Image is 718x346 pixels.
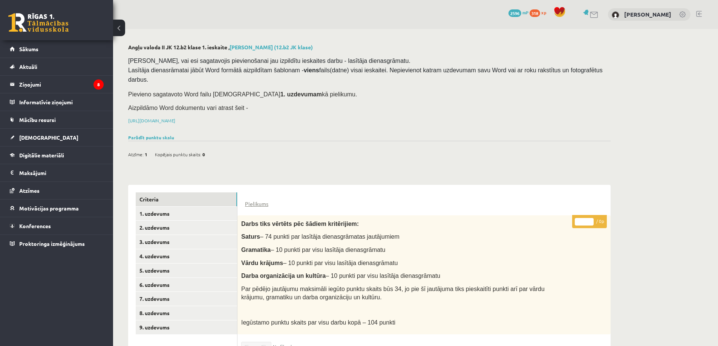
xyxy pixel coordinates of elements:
h2: Angļu valoda II JK 12.b2 klase 1. ieskaite , [128,44,611,50]
span: 1 [145,149,147,160]
a: 2596 mP [508,9,528,15]
span: – 10 punkti par visu lasītāja dienasgrāmatu [271,247,385,253]
a: Maksājumi [10,164,104,181]
span: Konferences [19,223,51,229]
a: Konferences [10,217,104,235]
span: – 10 punkti par visu lasītāja dienasgrāmatu [326,273,440,279]
legend: Informatīvie ziņojumi [19,93,104,111]
span: Proktoringa izmēģinājums [19,240,85,247]
a: 7. uzdevums [136,292,237,306]
span: Darba organizācija un kultūra [241,273,326,279]
a: [URL][DOMAIN_NAME] [128,117,175,123]
span: Saturs [241,233,260,240]
a: Proktoringa izmēģinājums [10,235,104,252]
span: Iegūstamo punktu skaits par visu darbu kopā – 104 punkti [241,319,395,326]
span: Motivācijas programma [19,205,79,212]
a: Motivācijas programma [10,200,104,217]
span: [DEMOGRAPHIC_DATA] [19,134,78,141]
a: Pielikums [245,200,268,208]
span: Vārdu krājums [241,260,283,266]
a: Atzīmes [10,182,104,199]
span: Mācību resursi [19,116,56,123]
span: Kopējais punktu skaits: [155,149,201,160]
span: Digitālie materiāli [19,152,64,159]
a: Aktuāli [10,58,104,75]
span: mP [522,9,528,15]
strong: 1. uzdevumam [280,91,322,98]
a: 1. uzdevums [136,207,237,221]
a: [PERSON_NAME] [624,11,671,18]
a: 9. uzdevums [136,320,237,334]
a: Parādīt punktu skalu [128,134,174,140]
a: Ziņojumi8 [10,76,104,93]
span: Atzīme: [128,149,144,160]
span: Aizpildāmo Word dokumentu vari atrast šeit - [128,105,248,111]
span: 0 [202,149,205,160]
a: [PERSON_NAME] (12.b2 JK klase) [230,44,313,50]
a: 5. uzdevums [136,264,237,277]
span: Aktuāli [19,63,37,70]
legend: Ziņojumi [19,76,104,93]
span: Gramatika [241,247,271,253]
span: xp [541,9,546,15]
a: 4. uzdevums [136,249,237,263]
span: Sākums [19,46,38,52]
a: Rīgas 1. Tālmācības vidusskola [8,13,69,32]
a: 3. uzdevums [136,235,237,249]
a: [DEMOGRAPHIC_DATA] [10,129,104,146]
span: [PERSON_NAME], vai esi sagatavojis pievienošanai jau izpildītu ieskaites darbu - lasītāja dienasg... [128,58,604,83]
span: 2596 [508,9,521,17]
span: Pievieno sagatavoto Word failu [DEMOGRAPHIC_DATA] kā pielikumu. [128,91,357,98]
img: Emīls Linde [612,11,619,19]
a: Informatīvie ziņojumi [10,93,104,111]
span: Par pēdējo jautājumu maksimāli iegūto punktu skaits būs 34, jo pie šī jautājuma tiks pieskaitīti ... [241,286,545,301]
p: / 0p [572,215,607,228]
span: 318 [530,9,540,17]
i: 8 [93,79,104,90]
span: Atzīmes [19,187,40,194]
a: 2. uzdevums [136,221,237,235]
a: 8. uzdevums [136,306,237,320]
span: – 74 punkti par lasītāja dienasgrāmatas jautājumiem [260,233,400,240]
a: Sākums [10,40,104,58]
legend: Maksājumi [19,164,104,181]
a: Digitālie materiāli [10,146,104,164]
strong: viens [304,67,319,73]
a: Criteria [136,192,237,206]
a: Mācību resursi [10,111,104,128]
a: 6. uzdevums [136,278,237,292]
span: – 10 punkti par visu lasītāja dienasgrāmatu [283,260,398,266]
a: 318 xp [530,9,550,15]
span: Darbs tiks vērtēts pēc šādiem kritērijiem: [241,221,359,227]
